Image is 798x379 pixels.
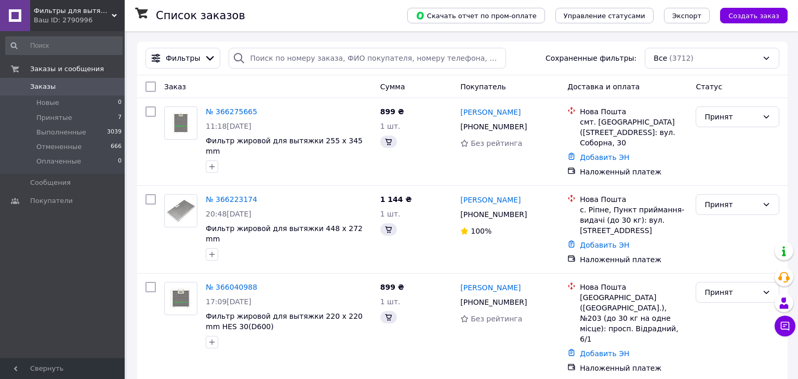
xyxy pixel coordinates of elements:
[380,297,401,306] span: 1 шт.
[580,349,629,358] a: Добавить ЭН
[664,8,710,23] button: Экспорт
[206,210,251,218] span: 20:48[DATE]
[206,297,251,306] span: 17:09[DATE]
[710,11,788,19] a: Создать заказ
[380,122,401,130] span: 1 шт.
[206,107,257,116] a: № 366275665
[458,119,529,134] div: [PHONE_NUMBER]
[580,106,687,117] div: Нова Пошта
[30,178,71,187] span: Сообщения
[164,83,186,91] span: Заказ
[36,113,72,123] span: Принятые
[5,36,123,55] input: Поиск
[206,224,363,243] a: Фильтр жировой для вытяжки 448 x 272 mm
[580,194,687,205] div: Нова Пошта
[704,287,758,298] div: Принят
[460,83,506,91] span: Покупатель
[380,195,412,204] span: 1 144 ₴
[34,6,112,16] span: Фильтры для вытяжек
[206,312,363,331] a: Фильтр жировой для вытяжки 220 x 220 mm HES 30(D600)
[720,8,788,23] button: Создать заказ
[30,82,56,91] span: Заказы
[407,8,545,23] button: Скачать отчет по пром-оплате
[460,107,521,117] a: [PERSON_NAME]
[229,48,506,69] input: Поиск по номеру заказа, ФИО покупателя, номеру телефона, Email, номеру накладной
[669,54,694,62] span: (3712)
[696,83,722,91] span: Статус
[728,12,779,20] span: Создать заказ
[567,83,640,91] span: Доставка и оплата
[118,113,122,123] span: 7
[30,64,104,74] span: Заказы и сообщения
[580,205,687,236] div: с. Ріпне, Пункт приймання-видачі (до 30 кг): вул. [STREET_ADDRESS]
[458,207,529,222] div: [PHONE_NUMBER]
[164,106,197,140] a: Фото товару
[164,282,197,315] a: Фото товару
[458,295,529,309] div: [PHONE_NUMBER]
[156,9,245,22] h1: Список заказов
[107,128,122,137] span: 3039
[580,292,687,344] div: [GEOGRAPHIC_DATA] ([GEOGRAPHIC_DATA].), №203 (до 30 кг на одне місце): просп. Відрадний, 6/1
[164,194,197,227] a: Фото товару
[206,195,257,204] a: № 366223174
[36,98,59,107] span: Новые
[775,316,795,336] button: Чат с покупателем
[36,142,82,152] span: Отмененные
[654,53,667,63] span: Все
[416,11,537,20] span: Скачать отчет по пром-оплате
[165,287,197,311] img: Фото товару
[380,83,405,91] span: Сумма
[704,199,758,210] div: Принят
[580,241,629,249] a: Добавить ЭН
[206,283,257,291] a: № 366040988
[34,16,125,25] div: Ваш ID: 2790996
[380,283,404,291] span: 899 ₴
[580,254,687,265] div: Наложенный платеж
[471,315,522,323] span: Без рейтинга
[564,12,645,20] span: Управление статусами
[165,199,197,223] img: Фото товару
[118,98,122,107] span: 0
[580,167,687,177] div: Наложенный платеж
[165,111,197,136] img: Фото товару
[471,139,522,147] span: Без рейтинга
[471,227,491,235] span: 100%
[380,107,404,116] span: 899 ₴
[460,195,521,205] a: [PERSON_NAME]
[36,157,81,166] span: Оплаченные
[118,157,122,166] span: 0
[580,363,687,373] div: Наложенный платеж
[460,282,521,293] a: [PERSON_NAME]
[36,128,86,137] span: Выполненные
[30,196,73,206] span: Покупатели
[672,12,701,20] span: Экспорт
[580,117,687,148] div: смт. [GEOGRAPHIC_DATA] ([STREET_ADDRESS]: вул. Соборна, 30
[546,53,636,63] span: Сохраненные фильтры:
[555,8,654,23] button: Управление статусами
[166,53,200,63] span: Фильтры
[580,282,687,292] div: Нова Пошта
[580,153,629,161] a: Добавить ЭН
[111,142,122,152] span: 666
[704,111,758,123] div: Принят
[206,122,251,130] span: 11:18[DATE]
[206,137,363,155] a: Фильтр жировой для вытяжки 255 x 345 mm
[380,210,401,218] span: 1 шт.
